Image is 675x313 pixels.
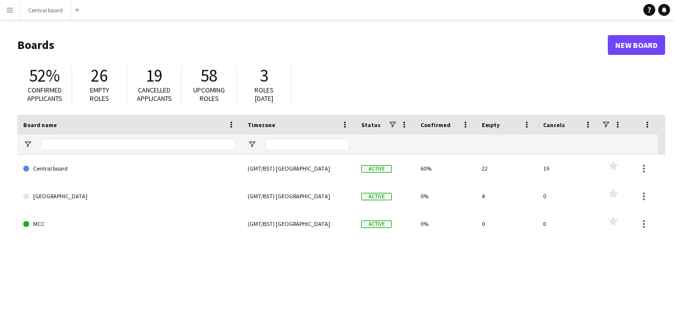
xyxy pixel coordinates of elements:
button: Open Filter Menu [248,140,256,149]
span: Empty roles [90,86,109,103]
div: 0% [415,182,476,210]
div: 19 [537,155,598,182]
span: 52% [29,65,60,87]
span: Active [361,193,392,200]
input: Board name Filter Input [41,138,236,150]
a: MCC [23,210,236,238]
span: Active [361,221,392,228]
input: Timezone Filter Input [265,138,349,150]
span: Board name [23,121,57,129]
div: 0 [537,210,598,237]
span: Cancels [543,121,565,129]
span: Roles [DATE] [254,86,274,103]
div: (GMT/BST) [GEOGRAPHIC_DATA] [242,210,355,237]
div: 22 [476,155,537,182]
div: (GMT/BST) [GEOGRAPHIC_DATA] [242,155,355,182]
div: 60% [415,155,476,182]
span: Upcoming roles [193,86,225,103]
div: 0% [415,210,476,237]
span: 3 [260,65,268,87]
button: Central board [20,0,71,20]
span: 19 [146,65,163,87]
span: Confirmed applicants [27,86,62,103]
span: 58 [201,65,217,87]
span: Active [361,165,392,173]
a: Central board [23,155,236,182]
div: (GMT/BST) [GEOGRAPHIC_DATA] [242,182,355,210]
h1: Boards [17,38,608,52]
div: 0 [476,210,537,237]
span: 26 [91,65,108,87]
span: Confirmed [421,121,451,129]
button: Open Filter Menu [23,140,32,149]
a: [GEOGRAPHIC_DATA] [23,182,236,210]
div: 0 [537,182,598,210]
span: Cancelled applicants [137,86,172,103]
div: 4 [476,182,537,210]
span: Empty [482,121,500,129]
span: Status [361,121,380,129]
a: New Board [608,35,665,55]
span: Timezone [248,121,275,129]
